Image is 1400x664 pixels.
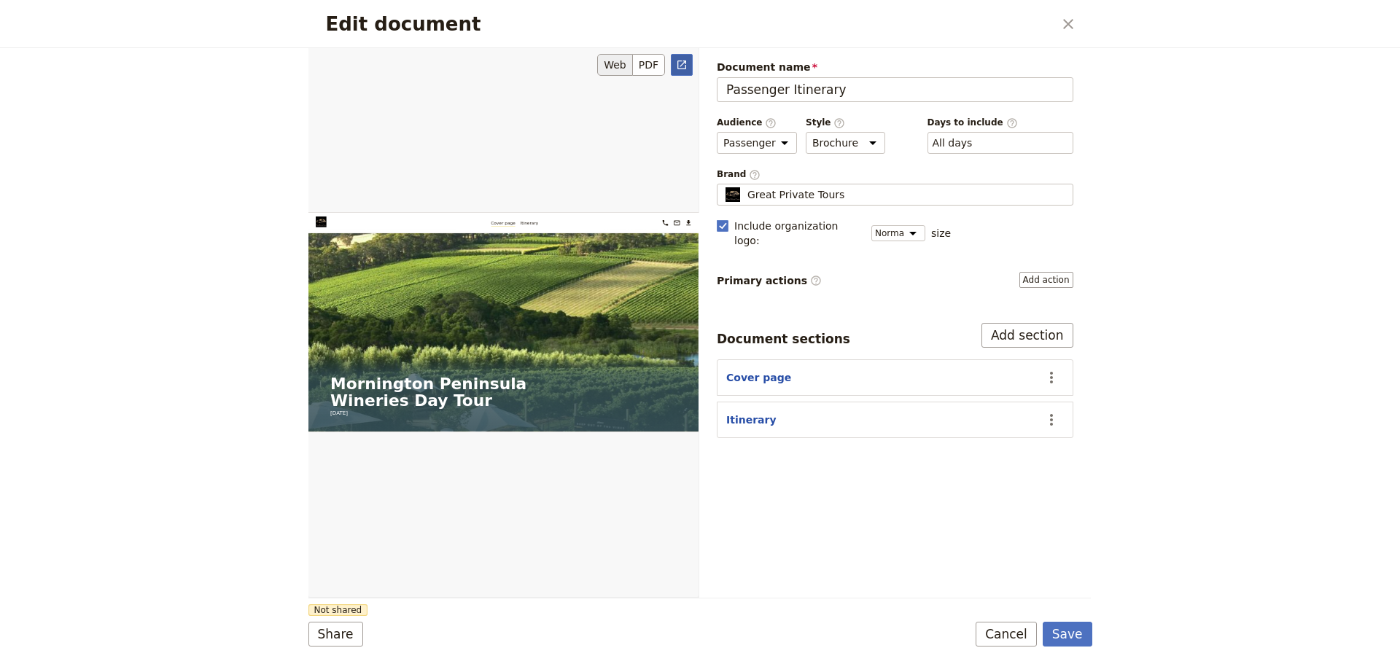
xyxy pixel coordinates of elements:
[841,12,866,36] a: +61 430 279 438
[726,370,791,385] button: Cover page
[933,136,973,150] button: Days to include​Clear input
[765,117,777,128] span: ​
[1019,272,1073,288] button: Primary actions​
[810,275,822,286] span: ​
[437,15,495,34] a: Cover page
[833,117,845,128] span: ​
[897,12,922,36] button: Download pdf
[749,169,761,179] span: ​
[976,622,1037,647] button: Cancel
[308,604,368,616] span: Not shared
[717,60,1073,74] span: Document name
[1006,117,1018,128] span: ​
[52,388,881,469] h1: Mornington Peninsula Wineries Day Tour
[671,54,693,76] a: Open full preview
[597,54,633,76] button: Web
[717,273,822,288] span: Primary actions
[869,12,894,36] a: bookings@greatprivatetours.com.au
[717,168,1073,181] span: Brand
[507,15,550,34] a: Itinerary
[723,187,742,202] img: Profile
[931,226,951,241] span: size
[927,117,1073,129] span: Days to include
[806,132,885,154] select: Style​
[806,117,885,129] span: Style
[734,219,863,248] span: Include organization logo :
[717,330,850,348] div: Document sections
[747,187,844,202] span: Great Private Tours
[1056,12,1081,36] button: Close dialog
[981,323,1073,348] button: Add section
[1039,407,1064,432] button: Actions
[308,622,363,647] button: Share
[52,469,95,487] span: [DATE]
[717,77,1073,102] input: Document name
[1039,365,1064,390] button: Actions
[1043,622,1092,647] button: Save
[17,9,145,34] img: Great Private Tours logo
[871,225,925,241] select: size
[717,117,797,129] span: Audience
[633,54,665,76] button: PDF
[717,132,797,154] select: Audience​
[726,413,777,427] button: Itinerary
[326,13,1053,35] h2: Edit document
